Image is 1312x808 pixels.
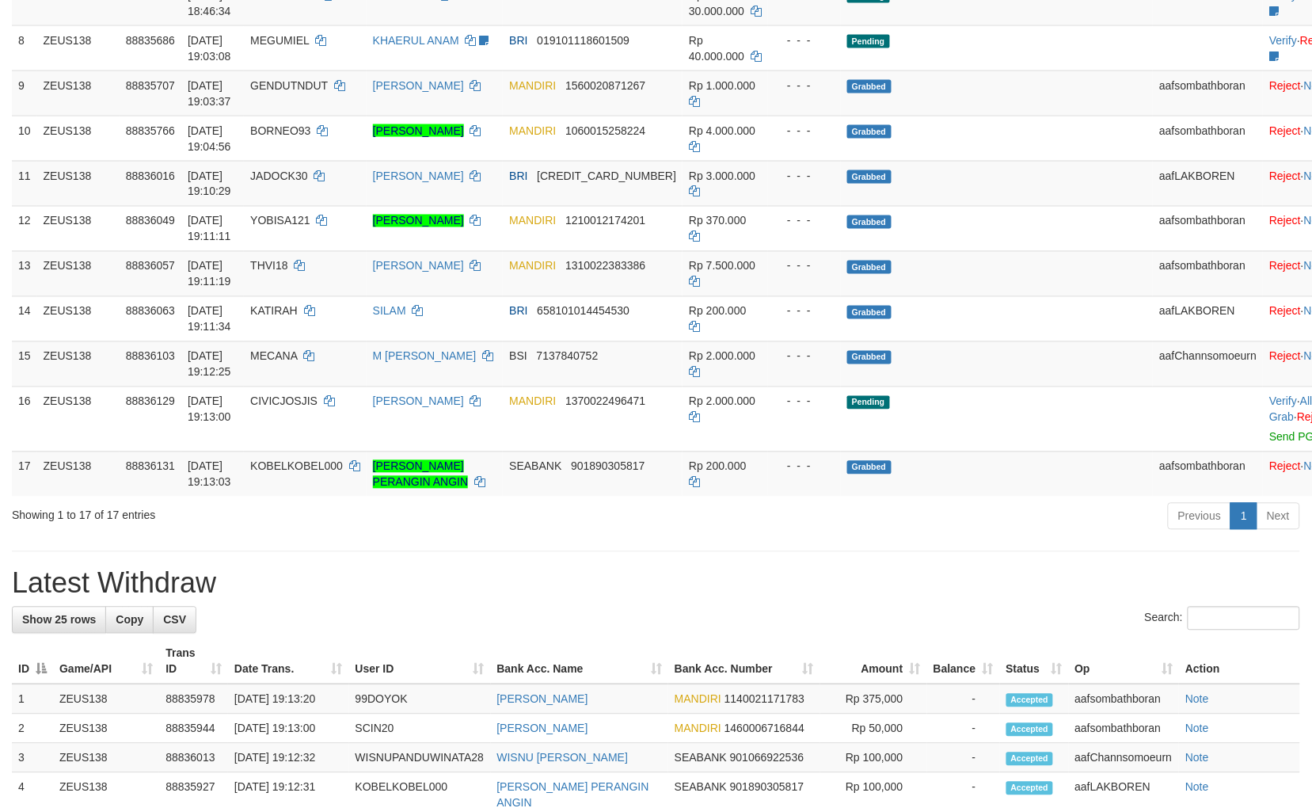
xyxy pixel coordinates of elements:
span: [DATE] 19:03:37 [188,79,231,108]
div: - - - [774,459,835,475]
a: Note [1185,722,1209,735]
span: Copy 019101118601509 to clipboard [537,34,629,47]
a: Previous [1168,503,1231,530]
td: 14 [12,296,37,341]
span: MANDIRI [509,215,556,227]
td: 88836013 [159,744,228,773]
td: 2 [12,715,53,744]
span: SEABANK [675,781,727,794]
th: Status: activate to sort column ascending [1000,639,1069,684]
span: MECANA [250,350,297,363]
span: MANDIRI [509,395,556,408]
a: [PERSON_NAME] [373,260,464,273]
a: CSV [153,607,196,634]
a: Verify [1269,34,1297,47]
td: 3 [12,744,53,773]
a: M [PERSON_NAME] [373,350,477,363]
span: Copy 901890305817 to clipboard [730,781,804,794]
th: Bank Acc. Number: activate to sort column ascending [668,639,820,684]
span: Rp 200.000 [689,460,746,473]
td: Rp 100,000 [820,744,927,773]
div: - - - [774,123,835,139]
div: - - - [774,394,835,410]
td: 15 [12,341,37,387]
a: SILAM [373,305,406,318]
span: GENDUTNDUT [250,79,328,92]
div: Showing 1 to 17 of 17 entries [12,501,534,524]
td: ZEUS138 [37,387,120,452]
th: Bank Acc. Name: activate to sort column ascending [491,639,668,684]
th: Balance: activate to sort column ascending [927,639,1000,684]
th: Date Trans.: activate to sort column ascending [228,639,349,684]
td: ZEUS138 [37,341,120,387]
td: 88835978 [159,684,228,715]
span: 88836129 [126,395,175,408]
span: Grabbed [847,351,892,364]
a: [PERSON_NAME] [373,395,464,408]
td: aafsombathboran [1153,116,1263,161]
span: SEABANK [675,752,727,764]
a: Next [1257,503,1300,530]
a: WISNU [PERSON_NAME] [497,752,629,764]
td: Rp 50,000 [820,715,927,744]
span: MANDIRI [509,79,556,92]
td: 9 [12,71,37,116]
span: KOBELKOBEL000 [250,460,343,473]
span: BORNEO93 [250,124,310,137]
span: Copy 1210012174201 to clipboard [565,215,645,227]
td: ZEUS138 [37,452,120,497]
td: 16 [12,387,37,452]
a: Reject [1269,124,1301,137]
td: [DATE] 19:13:00 [228,715,349,744]
span: Grabbed [847,261,892,274]
span: Copy 599501030413532 to clipboard [537,170,676,182]
span: KATIRAH [250,305,298,318]
input: Search: [1188,607,1300,631]
span: Pending [847,35,890,48]
span: Copy 901066922536 to clipboard [730,752,804,764]
span: Copy 901890305817 to clipboard [571,460,645,473]
span: Grabbed [847,306,892,319]
a: [PERSON_NAME] [497,722,588,735]
td: ZEUS138 [53,744,159,773]
span: Copy 7137840752 to clipboard [537,350,599,363]
td: - [927,715,1000,744]
td: 8 [12,25,37,71]
div: - - - [774,213,835,229]
a: KHAERUL ANAM [373,34,459,47]
span: THVI18 [250,260,287,273]
span: 88836131 [126,460,175,473]
a: Verify [1269,395,1297,408]
span: Rp 370.000 [689,215,746,227]
td: 12 [12,206,37,251]
a: [PERSON_NAME] [373,124,464,137]
td: aafLAKBOREN [1153,161,1263,206]
span: [DATE] 19:11:19 [188,260,231,288]
td: aafsombathboran [1153,452,1263,497]
td: 17 [12,452,37,497]
span: Copy 1560020871267 to clipboard [565,79,645,92]
span: MANDIRI [509,260,556,273]
td: 99DOYOK [349,684,491,715]
td: aafsombathboran [1153,71,1263,116]
th: Game/API: activate to sort column ascending [53,639,159,684]
span: SEABANK [509,460,561,473]
span: [DATE] 19:03:08 [188,34,231,63]
span: Copy [116,614,143,627]
span: Rp 2.000.000 [689,350,755,363]
span: Rp 3.000.000 [689,170,755,182]
div: - - - [774,32,835,48]
span: 88836016 [126,170,175,182]
span: [DATE] 19:12:25 [188,350,231,379]
span: 88836063 [126,305,175,318]
td: aafChannsomoeurn [1153,341,1263,387]
a: Reject [1269,305,1301,318]
span: MANDIRI [675,693,721,706]
a: Copy [105,607,154,634]
div: - - - [774,303,835,319]
span: BSI [509,350,527,363]
a: Reject [1269,170,1301,182]
span: Copy 1310022383386 to clipboard [565,260,645,273]
a: [PERSON_NAME] PERANGIN ANGIN [373,460,469,489]
td: 10 [12,116,37,161]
